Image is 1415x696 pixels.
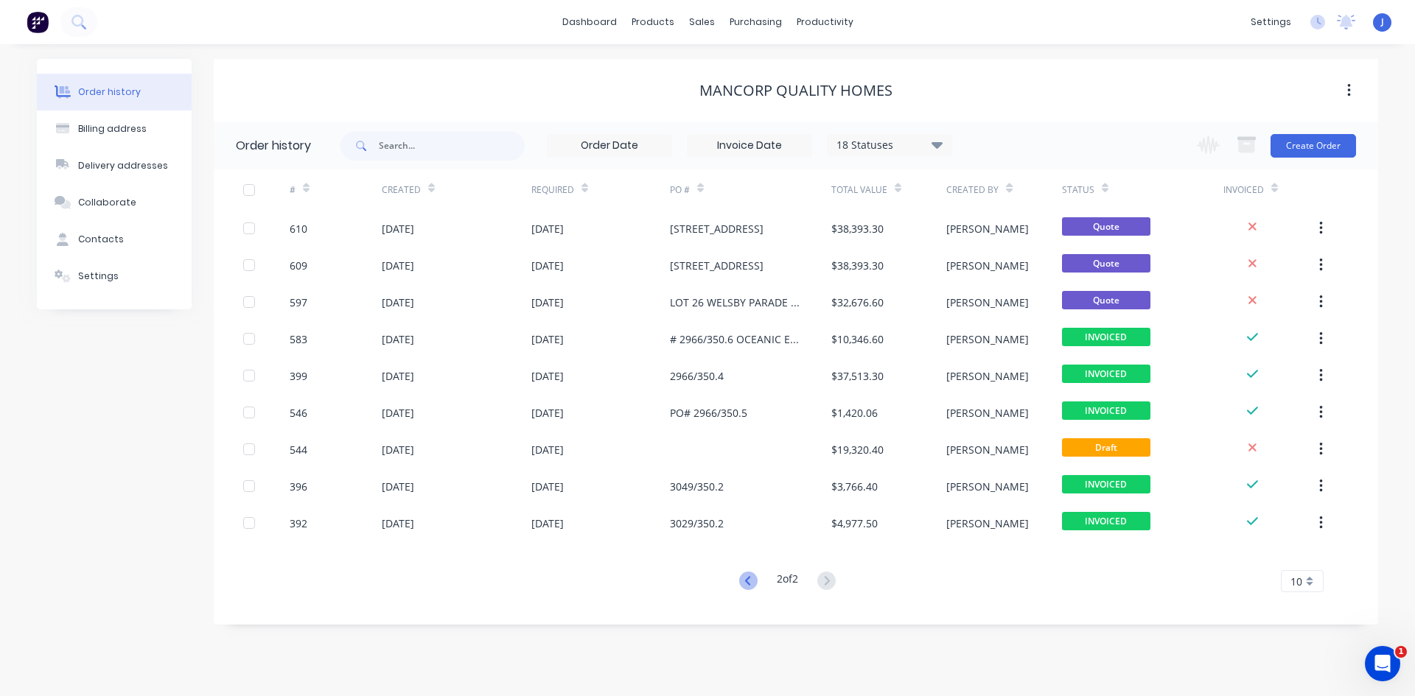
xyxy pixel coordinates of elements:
[78,270,119,283] div: Settings
[828,137,951,153] div: 18 Statuses
[27,11,49,33] img: Factory
[946,295,1029,310] div: [PERSON_NAME]
[831,516,878,531] div: $4,977.50
[831,368,884,384] div: $37,513.30
[1062,401,1150,420] span: INVOICED
[1062,254,1150,273] span: Quote
[831,405,878,421] div: $1,420.06
[1062,512,1150,530] span: INVOICED
[382,258,414,273] div: [DATE]
[531,295,564,310] div: [DATE]
[290,442,307,457] div: 544
[831,295,884,310] div: $32,676.60
[78,159,168,172] div: Delivery addresses
[290,258,307,273] div: 609
[670,479,724,494] div: 3049/350.2
[1223,183,1264,197] div: Invoiced
[1062,365,1150,383] span: INVOICED
[670,258,764,273] div: [STREET_ADDRESS]
[290,479,307,494] div: 396
[670,295,802,310] div: LOT 26 WELSBY PARADE BONGAREE
[382,442,414,457] div: [DATE]
[78,196,136,209] div: Collaborate
[382,479,414,494] div: [DATE]
[531,169,670,210] div: Required
[670,331,802,347] div: # 2966/350.6 OCEANIC EXTRAS
[531,516,564,531] div: [DATE]
[290,169,382,210] div: #
[37,147,192,184] button: Delivery addresses
[1365,646,1400,681] iframe: Intercom live chat
[1062,217,1150,236] span: Quote
[831,258,884,273] div: $38,393.30
[382,331,414,347] div: [DATE]
[831,442,884,457] div: $19,320.40
[831,479,878,494] div: $3,766.40
[290,183,296,197] div: #
[382,405,414,421] div: [DATE]
[946,183,999,197] div: Created By
[722,11,789,33] div: purchasing
[831,221,884,236] div: $38,393.30
[1062,169,1223,210] div: Status
[1062,438,1150,457] span: Draft
[946,516,1029,531] div: [PERSON_NAME]
[78,85,141,99] div: Order history
[699,82,892,99] div: MANCORP QUALITY HOMES
[946,169,1061,210] div: Created By
[382,368,414,384] div: [DATE]
[382,183,421,197] div: Created
[789,11,861,33] div: productivity
[946,331,1029,347] div: [PERSON_NAME]
[670,183,690,197] div: PO #
[1062,475,1150,493] span: INVOICED
[1395,646,1407,658] span: 1
[946,405,1029,421] div: [PERSON_NAME]
[831,183,887,197] div: Total Value
[555,11,624,33] a: dashboard
[290,331,307,347] div: 583
[531,442,564,457] div: [DATE]
[670,221,764,236] div: [STREET_ADDRESS]
[531,368,564,384] div: [DATE]
[531,405,564,421] div: [DATE]
[548,135,671,157] input: Order Date
[37,110,192,147] button: Billing address
[290,221,307,236] div: 610
[1062,291,1150,309] span: Quote
[682,11,722,33] div: sales
[670,169,831,210] div: PO #
[777,571,798,592] div: 2 of 2
[831,331,884,347] div: $10,346.60
[1062,328,1150,346] span: INVOICED
[290,295,307,310] div: 597
[290,368,307,384] div: 399
[946,479,1029,494] div: [PERSON_NAME]
[382,221,414,236] div: [DATE]
[37,221,192,258] button: Contacts
[236,137,311,155] div: Order history
[1381,15,1384,29] span: J
[531,183,574,197] div: Required
[531,258,564,273] div: [DATE]
[78,233,124,246] div: Contacts
[290,516,307,531] div: 392
[831,169,946,210] div: Total Value
[37,74,192,110] button: Order history
[670,368,724,384] div: 2966/350.4
[688,135,811,157] input: Invoice Date
[37,184,192,221] button: Collaborate
[1243,11,1299,33] div: settings
[670,516,724,531] div: 3029/350.2
[946,258,1029,273] div: [PERSON_NAME]
[624,11,682,33] div: products
[531,221,564,236] div: [DATE]
[531,331,564,347] div: [DATE]
[382,169,531,210] div: Created
[946,442,1029,457] div: [PERSON_NAME]
[290,405,307,421] div: 546
[382,295,414,310] div: [DATE]
[1223,169,1316,210] div: Invoiced
[670,405,747,421] div: PO# 2966/350.5
[379,131,525,161] input: Search...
